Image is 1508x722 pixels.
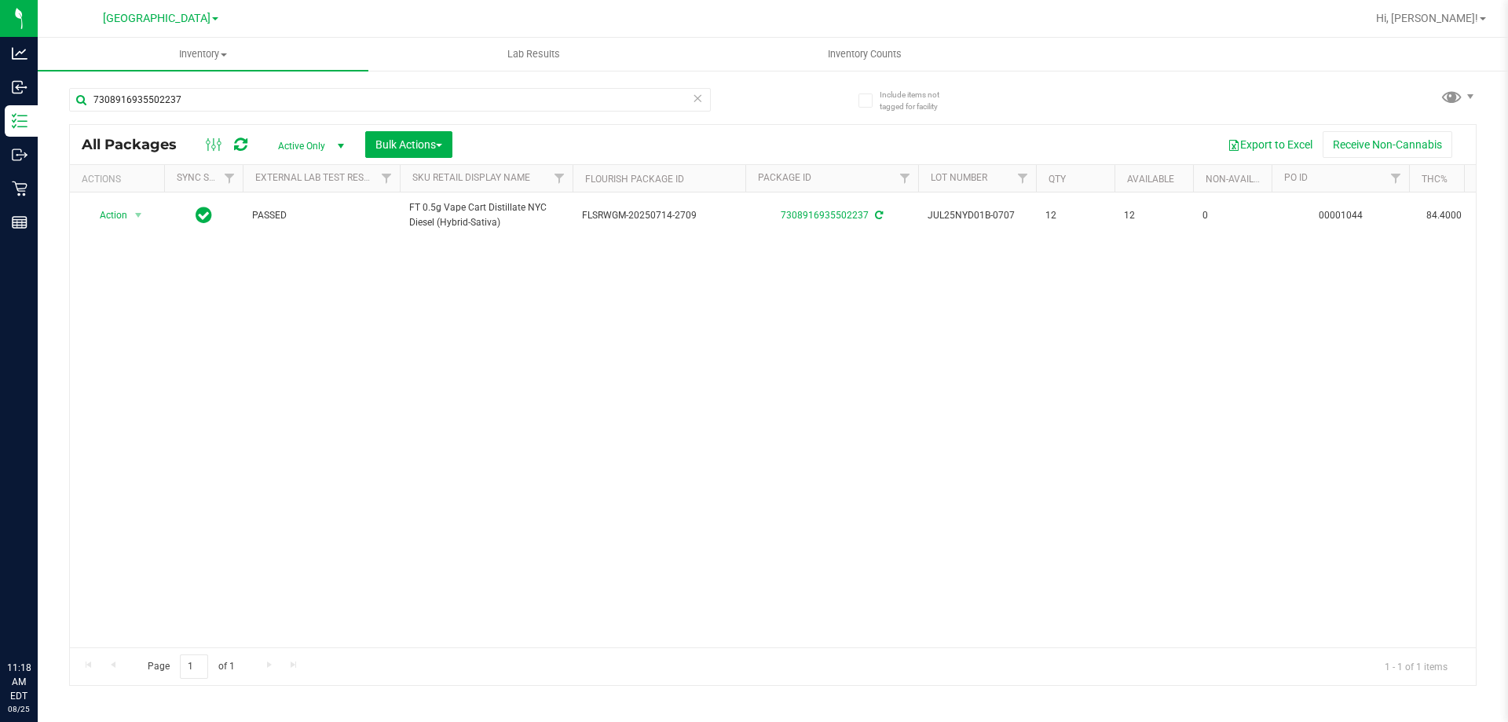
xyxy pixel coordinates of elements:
a: PO ID [1284,172,1308,183]
inline-svg: Outbound [12,147,27,163]
inline-svg: Reports [12,214,27,230]
span: JUL25NYD01B-0707 [928,208,1027,223]
a: 7308916935502237 [781,210,869,221]
a: Filter [217,165,243,192]
span: All Packages [82,136,192,153]
a: Filter [1383,165,1409,192]
a: Filter [892,165,918,192]
inline-svg: Inventory [12,113,27,129]
span: FT 0.5g Vape Cart Distillate NYC Diesel (Hybrid-Sativa) [409,200,563,230]
a: 00001044 [1319,210,1363,221]
a: Filter [374,165,400,192]
span: Sync from Compliance System [873,210,883,221]
a: Inventory [38,38,368,71]
span: Include items not tagged for facility [880,89,958,112]
a: Package ID [758,172,811,183]
button: Export to Excel [1217,131,1323,158]
a: Available [1127,174,1174,185]
button: Bulk Actions [365,131,452,158]
a: Qty [1049,174,1066,185]
input: Search Package ID, Item Name, SKU, Lot or Part Number... [69,88,711,112]
a: Inventory Counts [699,38,1030,71]
div: Actions [82,174,158,185]
a: Filter [1010,165,1036,192]
p: 08/25 [7,703,31,715]
p: 11:18 AM EDT [7,661,31,703]
input: 1 [180,654,208,679]
span: [GEOGRAPHIC_DATA] [103,12,210,25]
a: External Lab Test Result [255,172,379,183]
button: Receive Non-Cannabis [1323,131,1452,158]
a: Filter [547,165,573,192]
span: 0 [1202,208,1262,223]
inline-svg: Inbound [12,79,27,95]
inline-svg: Retail [12,181,27,196]
span: 1 - 1 of 1 items [1372,654,1460,678]
span: In Sync [196,204,212,226]
span: Clear [692,88,703,108]
a: THC% [1422,174,1448,185]
iframe: Resource center [16,596,63,643]
span: PASSED [252,208,390,223]
span: Action [86,204,128,226]
inline-svg: Analytics [12,46,27,61]
span: Inventory Counts [807,47,923,61]
span: FLSRWGM-20250714-2709 [582,208,736,223]
span: Lab Results [486,47,581,61]
a: Lot Number [931,172,987,183]
span: Hi, [PERSON_NAME]! [1376,12,1478,24]
span: Inventory [38,47,368,61]
span: Page of 1 [134,654,247,679]
a: Non-Available [1206,174,1276,185]
a: Sku Retail Display Name [412,172,530,183]
a: Lab Results [368,38,699,71]
span: 12 [1124,208,1184,223]
a: Flourish Package ID [585,174,684,185]
span: 12 [1045,208,1105,223]
span: select [129,204,148,226]
span: 84.4000 [1418,204,1470,227]
a: Sync Status [177,172,237,183]
span: Bulk Actions [375,138,442,151]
